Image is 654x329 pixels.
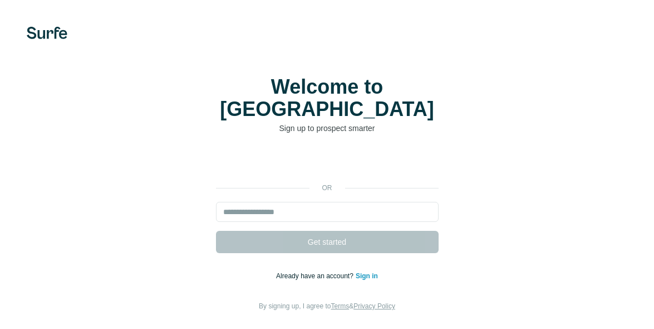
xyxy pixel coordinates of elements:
p: or [309,183,345,193]
a: Sign in [356,272,378,280]
img: Surfe's logo [27,27,67,39]
a: Privacy Policy [353,302,395,310]
a: Terms [331,302,350,310]
span: Already have an account? [276,272,356,280]
p: Sign up to prospect smarter [216,123,439,134]
span: By signing up, I agree to & [259,302,395,310]
h1: Welcome to [GEOGRAPHIC_DATA] [216,76,439,120]
iframe: Sign in with Google Button [210,151,444,175]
